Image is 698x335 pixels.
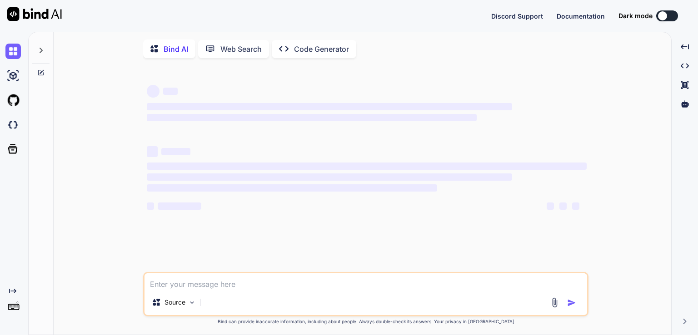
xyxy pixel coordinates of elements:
[147,173,512,181] span: ‌
[557,12,605,20] span: Documentation
[618,11,653,20] span: Dark mode
[567,298,576,307] img: icon
[163,88,178,95] span: ‌
[165,298,185,307] p: Source
[5,44,21,59] img: chat
[161,148,190,155] span: ‌
[5,68,21,84] img: ai-studio
[143,318,588,325] p: Bind can provide inaccurate information, including about people. Always double-check its answers....
[188,299,196,306] img: Pick Models
[147,163,587,170] span: ‌
[491,11,543,21] button: Discord Support
[158,202,201,210] span: ‌
[147,184,437,192] span: ‌
[294,44,349,54] p: Code Generator
[220,44,262,54] p: Web Search
[5,93,21,108] img: githubLight
[147,114,477,121] span: ‌
[147,103,512,110] span: ‌
[7,7,62,21] img: Bind AI
[491,12,543,20] span: Discord Support
[5,117,21,133] img: darkCloudIdeIcon
[572,202,579,210] span: ‌
[164,44,188,54] p: Bind AI
[147,202,154,210] span: ‌
[547,202,554,210] span: ‌
[559,202,567,210] span: ‌
[147,146,158,157] span: ‌
[557,11,605,21] button: Documentation
[147,85,160,98] span: ‌
[549,297,560,308] img: attachment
